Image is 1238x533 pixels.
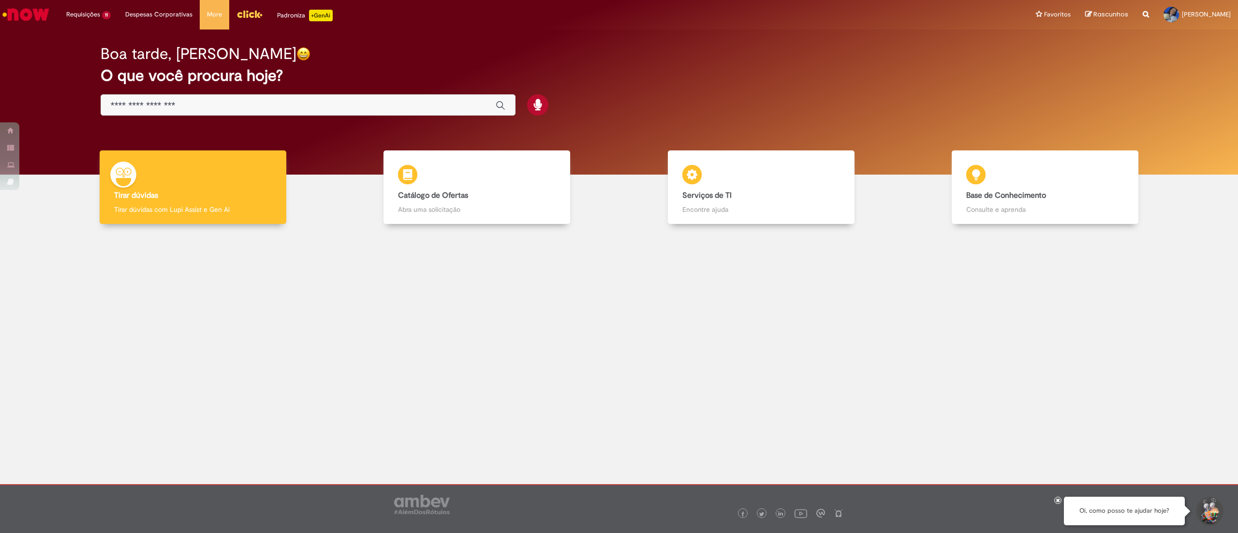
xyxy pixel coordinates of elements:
[66,10,100,19] span: Requisições
[101,45,296,62] h2: Boa tarde, [PERSON_NAME]
[795,507,807,519] img: logo_footer_youtube.png
[335,150,619,224] a: Catálogo de Ofertas Abra uma solicitação
[51,150,335,224] a: Tirar dúvidas Tirar dúvidas com Lupi Assist e Gen Ai
[966,205,1124,214] p: Consulte e aprenda
[903,150,1188,224] a: Base de Conhecimento Consulte e aprenda
[125,10,192,19] span: Despesas Corporativas
[296,47,310,61] img: happy-face.png
[102,11,111,19] span: 11
[966,191,1046,200] b: Base de Conhecimento
[682,191,732,200] b: Serviços de TI
[1,5,51,24] img: ServiceNow
[114,205,272,214] p: Tirar dúvidas com Lupi Assist e Gen Ai
[682,205,840,214] p: Encontre ajuda
[101,67,1137,84] h2: O que você procura hoje?
[816,509,825,518] img: logo_footer_workplace.png
[277,10,333,21] div: Padroniza
[394,495,450,514] img: logo_footer_ambev_rotulo_gray.png
[398,205,556,214] p: Abra uma solicitação
[114,191,158,200] b: Tirar dúvidas
[1093,10,1128,19] span: Rascunhos
[1085,10,1128,19] a: Rascunhos
[1064,497,1185,525] div: Oi, como posso te ajudar hoje?
[619,150,903,224] a: Serviços de TI Encontre ajuda
[778,511,783,517] img: logo_footer_linkedin.png
[740,512,745,517] img: logo_footer_facebook.png
[207,10,222,19] span: More
[834,509,843,518] img: logo_footer_naosei.png
[1044,10,1071,19] span: Favoritos
[759,512,764,517] img: logo_footer_twitter.png
[1182,10,1231,18] span: [PERSON_NAME]
[309,10,333,21] p: +GenAi
[236,7,263,21] img: click_logo_yellow_360x200.png
[1194,497,1223,526] button: Iniciar Conversa de Suporte
[398,191,468,200] b: Catálogo de Ofertas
